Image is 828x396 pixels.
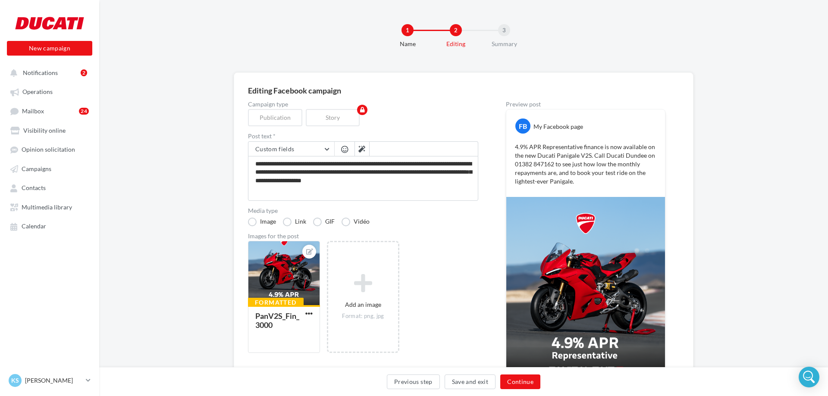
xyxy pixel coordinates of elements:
div: 2 [81,69,87,76]
span: Contacts [22,184,46,192]
div: FB [515,118,530,134]
label: Image [248,218,276,226]
label: Link [283,218,306,226]
label: Post text * [248,133,478,139]
span: Opinion solicitation [22,146,75,153]
label: Vidéo [342,218,370,226]
span: Custom fields [255,145,295,153]
div: Formatted [248,298,304,307]
button: Save and exit [445,374,496,389]
a: Visibility online [5,122,94,138]
label: Media type [248,208,478,214]
a: Calendar [5,218,94,234]
span: KS [11,376,19,385]
div: 24 [79,108,89,115]
div: Open Intercom Messenger [799,367,819,387]
a: Mailbox24 [5,103,94,119]
p: 4.9% APR Representative finance is now available on the new Ducati Panigale V2S. Call Ducati Dund... [515,143,656,186]
div: Preview post [506,101,665,107]
span: Calendar [22,223,46,230]
a: Contacts [5,180,94,195]
div: PanV2S_Fin_3000 [255,311,299,330]
button: New campaign [7,41,92,56]
div: Editing Facebook campaign [248,87,679,94]
a: Opinion solicitation [5,141,94,157]
span: Visibility online [23,127,66,134]
div: Summary [477,40,532,48]
div: Editing [428,40,483,48]
div: 2 [450,24,462,36]
label: Campaign type [248,101,478,107]
span: Notifications [23,69,58,76]
a: Campaigns [5,161,94,176]
div: Name [380,40,435,48]
span: Multimedia library [22,203,72,211]
button: Custom fields [248,142,334,156]
span: Operations [22,88,53,96]
p: [PERSON_NAME] [25,376,82,385]
div: 1 [401,24,414,36]
a: KS [PERSON_NAME] [7,372,92,389]
span: Mailbox [22,107,44,115]
button: Previous step [387,374,440,389]
button: Notifications 2 [5,65,91,80]
button: Continue [500,374,540,389]
div: My Facebook page [533,122,583,131]
a: Multimedia library [5,199,94,215]
span: Campaigns [22,165,51,172]
div: Images for the post [248,233,478,239]
a: Operations [5,84,94,99]
label: GIF [313,218,335,226]
div: 3 [498,24,510,36]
